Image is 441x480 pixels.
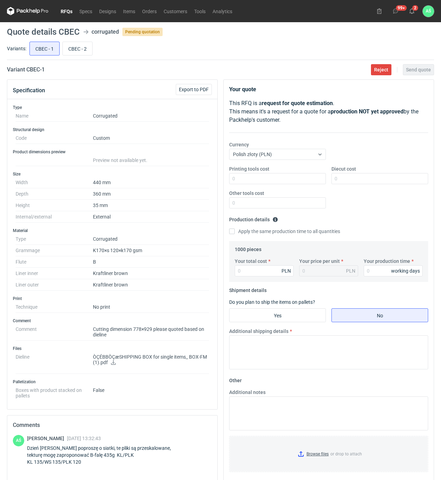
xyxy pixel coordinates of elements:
label: No [331,308,428,322]
div: PLN [346,267,355,274]
button: Send quote [403,64,434,75]
legend: Production details [229,214,278,222]
strong: production NOT yet approved [331,108,404,115]
dd: K170×s 120×k170 gsm [93,245,209,256]
a: Items [120,7,139,15]
span: Reject [374,67,388,72]
dd: No print [93,301,209,313]
label: Diecut cost [331,165,356,172]
h3: Files [13,346,212,351]
dt: Boxes with product stacked on pallets [16,385,93,398]
dd: Corrugated [93,110,209,122]
div: Dzień [PERSON_NAME] poproszę o siatki, te pliki są przeskalowane, tekturę mogę zaproponować B-fal... [27,445,179,465]
legend: Shipment details [229,285,267,293]
label: Other tools cost [229,190,264,197]
figcaption: AŚ [13,435,24,446]
button: AŚ [423,6,434,17]
dt: Height [16,200,93,211]
label: Additional shipping details [229,328,288,335]
h1: Quote details CBEC [7,28,80,36]
label: Variants: [7,45,26,52]
label: CBEC - 1 [29,42,60,55]
label: Printing tools cost [229,165,269,172]
legend: 1000 pieces [235,244,261,252]
dt: Comment [16,324,93,341]
dd: Cutting dimension 778×929 please quoted based on dieline [93,324,209,341]
dt: Liner outer [16,279,93,291]
dd: 35 mm [93,200,209,211]
label: Apply the same production time to all quantities [229,228,340,235]
a: Orders [139,7,160,15]
div: working days [391,267,420,274]
dd: Custom [93,132,209,144]
div: PLN [282,267,291,274]
dd: False [93,385,209,398]
button: Reject [371,64,391,75]
span: [PERSON_NAME] [27,436,67,441]
p: This RFQ is a . This means it's a request for a quote for a by the Packhelp's customer. [229,99,428,124]
h3: Size [13,171,212,177]
label: Additional notes [229,389,266,396]
label: Do you plan to ship the items on pallets? [229,299,315,305]
dt: Grammage [16,245,93,256]
a: Customers [160,7,191,15]
a: Specs [76,7,96,15]
dd: External [93,211,209,223]
h3: Print [13,296,212,301]
a: Analytics [209,7,236,15]
div: Adrian Świerżewski [13,435,24,446]
dd: Kraftliner brown [93,279,209,291]
label: Yes [229,308,326,322]
h3: Material [13,228,212,233]
dt: Width [16,177,93,188]
a: RFQs [57,7,76,15]
p: ÒÇÉBBÒÇæSHIPPING BOX for single items_ BOX-FM (1).pdf [93,354,209,366]
button: Specification [13,82,45,99]
dd: B [93,256,209,268]
dt: Technique [16,301,93,313]
span: Export to PDF [179,87,209,92]
dt: Code [16,132,93,144]
h3: Structural design [13,127,212,132]
h2: Variant CBEC - 1 [7,66,45,74]
h3: Type [13,105,212,110]
dt: Flute [16,256,93,268]
span: Polish złoty (PLN) [233,152,272,157]
h3: Comment [13,318,212,324]
div: corrugated [92,28,119,36]
input: 0 [364,265,423,276]
label: or drop to attach [230,436,428,472]
button: 99+ [390,6,401,17]
a: Designs [96,7,120,15]
input: 0 [229,197,326,208]
h2: Comments [13,421,212,429]
h3: Palletization [13,379,212,385]
strong: request for quote estimation [262,100,333,106]
strong: Your quote [229,86,256,93]
dt: Depth [16,188,93,200]
span: [DATE] 13:32:43 [67,436,101,441]
label: CBEC - 2 [62,42,93,55]
legend: Other [229,375,242,383]
dt: Internal/external [16,211,93,223]
input: 0 [229,173,326,184]
dd: Kraftliner brown [93,268,209,279]
label: Your total cost [235,258,267,265]
dt: Name [16,110,93,122]
span: Pending quotation [122,28,163,36]
dt: Dieline [16,351,93,374]
dd: Corrugated [93,233,209,245]
dd: 360 mm [93,188,209,200]
label: Your production time [364,258,410,265]
input: 0 [235,265,294,276]
label: Your price per unit [299,258,340,265]
span: Send quote [406,67,431,72]
dd: 440 mm [93,177,209,188]
input: 0 [331,173,428,184]
h3: Product dimensions preview [13,149,212,155]
dt: Liner inner [16,268,93,279]
span: Preview not available yet. [93,157,147,163]
a: Tools [191,7,209,15]
label: Currency [229,141,249,148]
